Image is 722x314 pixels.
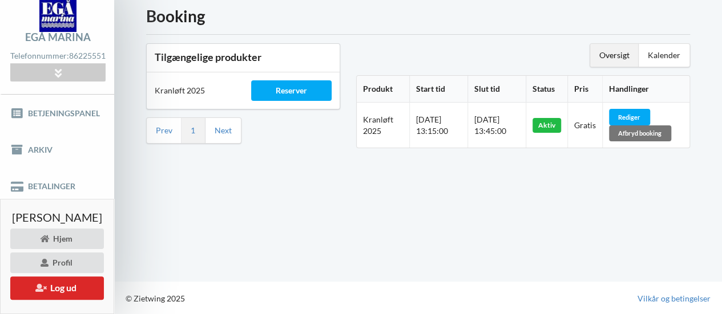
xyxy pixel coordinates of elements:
a: Prev [156,125,172,136]
button: Log ud [10,276,104,300]
span: Gratis [574,120,596,130]
div: Aktiv [533,118,561,133]
span: [DATE] 13:45:00 [474,115,506,136]
th: Slut tid [467,76,526,103]
div: Kalender [639,44,689,67]
div: Telefonnummer: [10,48,105,64]
a: 1 [191,125,195,136]
h3: Tilgængelige produkter [155,51,332,64]
th: Status [526,76,567,103]
div: Hjem [10,229,104,249]
h1: Booking [146,6,690,26]
th: Start tid [409,76,467,103]
div: Profil [10,252,104,273]
th: Handlinger [602,76,690,103]
span: Kranløft 2025 [363,115,393,136]
a: Vilkår og betingelser [638,293,711,304]
div: Kranløft 2025 [147,77,243,104]
th: Produkt [357,76,409,103]
span: [DATE] 13:15:00 [416,115,448,136]
a: Next [215,125,232,136]
div: Oversigt [590,44,639,67]
div: Rediger [609,109,650,125]
div: Reserver [251,80,332,101]
div: Egå Marina [25,32,91,42]
div: Afbryd booking [609,125,671,141]
strong: 86225551 [69,51,106,60]
span: [PERSON_NAME] [12,211,102,223]
th: Pris [567,76,602,103]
